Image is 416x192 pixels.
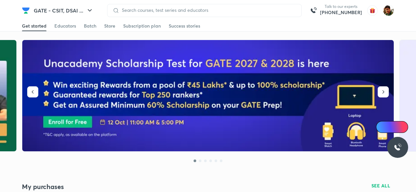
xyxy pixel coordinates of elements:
[84,23,96,29] div: Batch
[367,5,378,16] img: avatar
[123,21,161,31] a: Subscription plan
[368,181,394,191] button: SEE ALL
[320,4,362,9] p: Talk to our experts
[371,183,390,188] span: SEE ALL
[123,23,161,29] div: Subscription plan
[30,4,98,17] button: GATE - CSIT, DSAI ...
[104,23,115,29] div: Store
[169,23,200,29] div: Success stories
[169,21,200,31] a: Success stories
[22,23,47,29] div: Get started
[54,21,76,31] a: Educators
[376,121,408,133] a: Ai Doubts
[387,124,404,130] span: Ai Doubts
[84,21,96,31] a: Batch
[54,23,76,29] div: Educators
[383,5,394,16] img: SUVRO
[380,124,385,130] img: Icon
[104,21,115,31] a: Store
[22,182,208,191] h4: My purchases
[320,9,362,16] a: [PHONE_NUMBER]
[22,21,47,31] a: Get started
[307,4,320,17] img: call-us
[394,143,402,151] img: ttu
[22,7,30,14] img: Company Logo
[119,8,296,13] input: Search courses, test series and educators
